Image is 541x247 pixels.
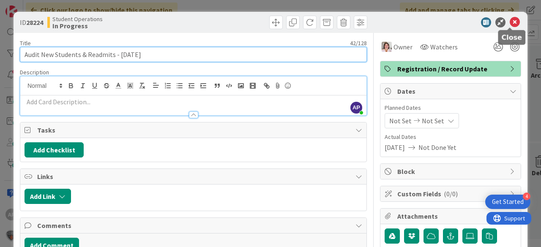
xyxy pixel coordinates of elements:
[385,103,516,112] span: Planned Dates
[397,86,505,96] span: Dates
[20,39,31,47] label: Title
[20,47,367,62] input: type card name here...
[523,193,530,200] div: 4
[397,166,505,176] span: Block
[20,68,49,76] span: Description
[33,39,367,47] div: 42 / 128
[25,142,84,157] button: Add Checklist
[389,116,412,126] span: Not Set
[52,22,103,29] b: In Progress
[397,211,505,221] span: Attachments
[430,42,458,52] span: Watchers
[422,116,444,126] span: Not Set
[397,64,505,74] span: Registration / Record Update
[26,18,43,27] b: 28224
[485,195,530,209] div: Open Get Started checklist, remaining modules: 4
[385,133,516,141] span: Actual Dates
[492,198,524,206] div: Get Started
[385,142,405,152] span: [DATE]
[382,42,392,52] img: EW
[418,142,456,152] span: Not Done Yet
[397,189,505,199] span: Custom Fields
[37,125,351,135] span: Tasks
[18,1,38,11] span: Support
[20,17,43,27] span: ID
[37,171,351,182] span: Links
[52,16,103,22] span: Student Operations
[37,220,351,231] span: Comments
[393,42,413,52] span: Owner
[25,189,71,204] button: Add Link
[501,33,522,41] h5: Close
[444,190,458,198] span: ( 0/0 )
[350,102,362,114] span: AP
